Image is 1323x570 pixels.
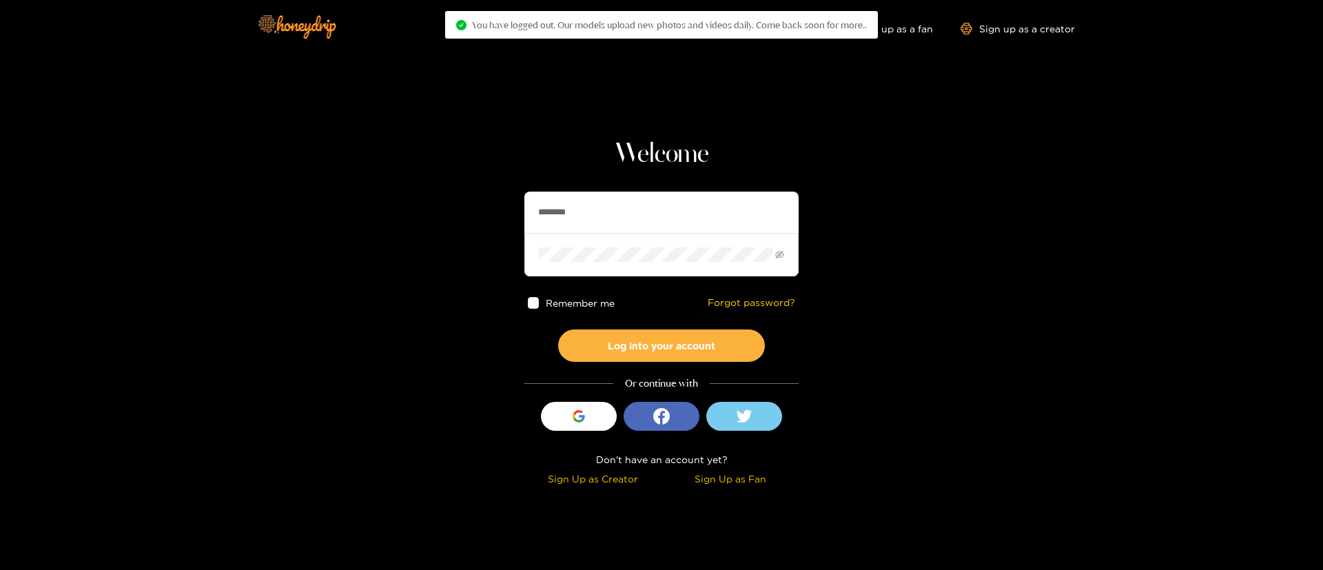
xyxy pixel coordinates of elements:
a: Forgot password? [708,297,795,309]
a: Sign up as a creator [961,23,1075,34]
div: Sign Up as Fan [665,471,795,487]
span: Remember me [546,298,615,308]
span: You have logged out. Our models upload new photos and videos daily. Come back soon for more.. [472,19,867,30]
span: check-circle [456,20,466,30]
div: Or continue with [524,376,799,391]
span: eye-invisible [775,250,784,259]
a: Sign up as a fan [839,23,933,34]
h1: Welcome [524,138,799,171]
button: Log into your account [558,329,765,362]
div: Sign Up as Creator [528,471,658,487]
div: Don't have an account yet? [524,451,799,467]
